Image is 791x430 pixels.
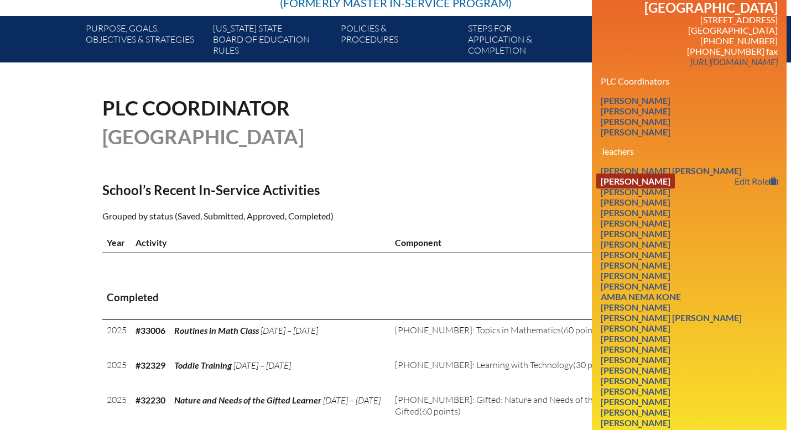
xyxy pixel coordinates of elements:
[391,232,625,253] th: Component
[596,373,675,388] a: [PERSON_NAME]
[174,395,321,405] span: Nature and Needs of the Gifted Learner
[596,174,675,188] a: [PERSON_NAME]
[174,360,232,370] span: Toddle Training
[81,20,209,62] a: Purpose, goals,objectives & strategies
[261,325,318,336] span: [DATE] – [DATE]
[596,103,675,118] a: [PERSON_NAME]
[395,394,597,417] span: [PHONE_NUMBER]: Gifted: Nature and Needs of the Gifted
[596,310,746,325] a: [PERSON_NAME] [PERSON_NAME]
[596,321,675,335] a: [PERSON_NAME]
[686,54,782,69] a: [URL][DOMAIN_NAME]
[102,124,304,149] span: [GEOGRAPHIC_DATA]
[136,360,165,370] b: #32329
[596,163,746,178] a: [PERSON_NAME] [PERSON_NAME]
[391,320,625,355] td: (60 points)
[395,324,561,335] span: [PHONE_NUMBER]: Topics in Mathematics
[596,352,675,367] a: [PERSON_NAME]
[464,20,591,62] a: Steps forapplication & completion
[391,390,625,424] td: (60 points)
[596,237,675,251] a: [PERSON_NAME]
[102,182,492,198] h2: School’s Recent In-Service Activities
[596,216,675,230] a: [PERSON_NAME]
[601,14,778,67] p: [STREET_ADDRESS] [GEOGRAPHIC_DATA] [PHONE_NUMBER] [PHONE_NUMBER] fax
[596,268,675,283] a: [PERSON_NAME]
[596,405,675,419] a: [PERSON_NAME]
[596,226,675,241] a: [PERSON_NAME]
[596,384,675,398] a: [PERSON_NAME]
[102,96,290,120] span: PLC Coordinator
[596,415,675,430] a: [PERSON_NAME]
[601,146,778,156] h3: Teachers
[174,325,259,335] span: Routines in Math Class
[596,124,675,139] a: [PERSON_NAME]
[391,355,625,390] td: (30 points)
[596,331,675,346] a: [PERSON_NAME]
[136,395,165,405] b: #32230
[102,320,131,355] td: 2025
[591,20,719,62] a: In-servicecomponents
[107,291,684,305] h3: Completed
[596,394,675,409] a: [PERSON_NAME]
[596,114,675,129] a: [PERSON_NAME]
[336,20,464,62] a: Policies &Procedures
[596,289,685,304] a: Amba Nema Kone
[596,247,675,262] a: [PERSON_NAME]
[233,360,291,371] span: [DATE] – [DATE]
[596,184,675,199] a: [PERSON_NAME]
[102,355,131,390] td: 2025
[102,209,492,223] p: Grouped by status (Saved, Submitted, Approved, Completed)
[596,279,675,293] a: [PERSON_NAME]
[601,1,778,14] h2: [GEOGRAPHIC_DATA]
[596,93,675,108] a: [PERSON_NAME]
[102,232,131,253] th: Year
[131,232,391,253] th: Activity
[596,195,675,209] a: [PERSON_NAME]
[209,20,336,62] a: [US_STATE] StateBoard of Education rules
[596,342,675,356] a: [PERSON_NAME]
[596,205,675,220] a: [PERSON_NAME]
[596,363,675,377] a: [PERSON_NAME]
[730,174,782,188] a: Edit Role
[596,300,675,314] a: [PERSON_NAME]
[601,76,778,86] h3: PLC Coordinators
[323,395,381,406] span: [DATE] – [DATE]
[102,390,131,424] td: 2025
[395,359,573,370] span: [PHONE_NUMBER]: Learning with Technology
[596,258,675,272] a: [PERSON_NAME]
[136,325,165,335] b: #33006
